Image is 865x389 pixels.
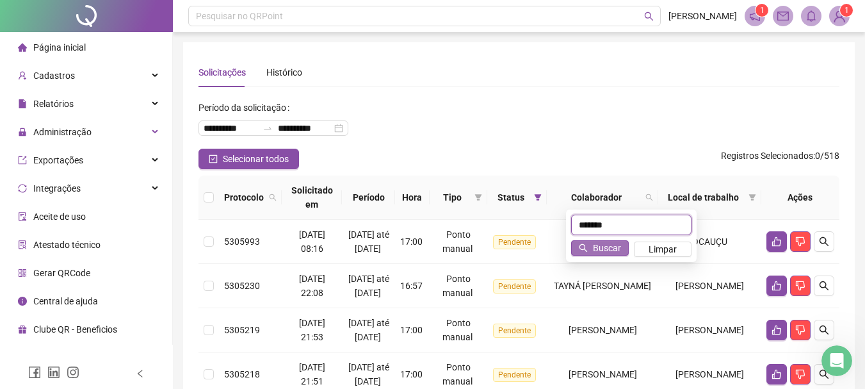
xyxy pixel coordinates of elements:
[756,4,768,17] sup: 1
[224,325,260,335] span: 5305219
[746,188,759,207] span: filter
[772,369,782,379] span: like
[18,325,27,334] span: gift
[819,369,829,379] span: search
[266,65,302,79] div: Histórico
[795,281,805,291] span: dislike
[493,235,536,249] span: Pendente
[18,99,27,108] span: file
[18,212,27,221] span: audit
[33,70,75,81] span: Cadastros
[442,318,473,342] span: Ponto manual
[33,296,98,306] span: Central de ajuda
[645,194,653,201] span: search
[442,229,473,254] span: Ponto manual
[18,184,27,193] span: sync
[209,154,218,163] span: check-square
[830,6,849,26] img: 94488
[266,188,279,207] span: search
[263,123,273,133] span: swap-right
[33,268,90,278] span: Gerar QRCode
[552,190,640,204] span: Colaborador
[777,10,789,22] span: mail
[663,190,743,204] span: Local de trabalho
[299,362,325,386] span: [DATE] 21:51
[766,190,834,204] div: Ações
[593,241,621,255] span: Buscar
[198,97,295,118] label: Período da solicitação
[348,318,389,342] span: [DATE] até [DATE]
[282,176,342,220] th: Solicitado em
[18,297,27,306] span: info-circle
[772,325,782,335] span: like
[442,362,473,386] span: Ponto manual
[493,368,536,382] span: Pendente
[845,6,849,15] span: 1
[569,325,637,335] span: [PERSON_NAME]
[721,149,839,169] span: : 0 / 518
[33,183,81,194] span: Integrações
[299,318,325,342] span: [DATE] 21:53
[18,71,27,80] span: user-add
[649,242,677,256] span: Limpar
[819,325,829,335] span: search
[795,236,805,247] span: dislike
[658,220,761,264] td: OCAUÇU
[554,281,651,291] span: TAYNÁ [PERSON_NAME]
[795,325,805,335] span: dislike
[67,366,79,379] span: instagram
[18,269,27,277] span: qrcode
[569,369,637,379] span: [PERSON_NAME]
[299,229,325,254] span: [DATE] 08:16
[748,194,756,201] span: filter
[571,240,629,256] button: Buscar
[658,264,761,308] td: [PERSON_NAME]
[18,128,27,137] span: lock
[749,10,761,22] span: notification
[442,274,473,298] span: Ponto manual
[721,151,813,161] span: Registros Selecionados
[348,362,389,386] span: [DATE] até [DATE]
[643,188,656,207] span: search
[348,274,389,298] span: [DATE] até [DATE]
[33,324,117,335] span: Clube QR - Beneficios
[805,10,817,22] span: bell
[136,369,145,378] span: left
[33,155,83,165] span: Exportações
[224,236,260,247] span: 5305993
[819,236,829,247] span: search
[400,325,423,335] span: 17:00
[223,152,289,166] span: Selecionar todos
[579,244,588,252] span: search
[348,229,389,254] span: [DATE] até [DATE]
[263,123,273,133] span: to
[33,127,92,137] span: Administração
[634,242,691,257] button: Limpar
[795,369,805,379] span: dislike
[33,211,86,222] span: Aceite de uso
[18,156,27,165] span: export
[395,176,430,220] th: Hora
[492,190,529,204] span: Status
[474,194,482,201] span: filter
[198,149,299,169] button: Selecionar todos
[658,308,761,352] td: [PERSON_NAME]
[224,369,260,379] span: 5305218
[28,366,41,379] span: facebook
[299,274,325,298] span: [DATE] 22:08
[269,194,277,201] span: search
[400,236,423,247] span: 17:00
[224,190,264,204] span: Protocolo
[33,240,101,250] span: Atestado técnico
[840,4,853,17] sup: Atualize o seu contato no menu Meus Dados
[33,42,86,53] span: Página inicial
[534,194,542,201] span: filter
[400,369,423,379] span: 17:00
[531,188,544,207] span: filter
[18,240,27,249] span: solution
[47,366,60,379] span: linkedin
[668,9,737,23] span: [PERSON_NAME]
[18,43,27,52] span: home
[33,99,74,109] span: Relatórios
[472,188,485,207] span: filter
